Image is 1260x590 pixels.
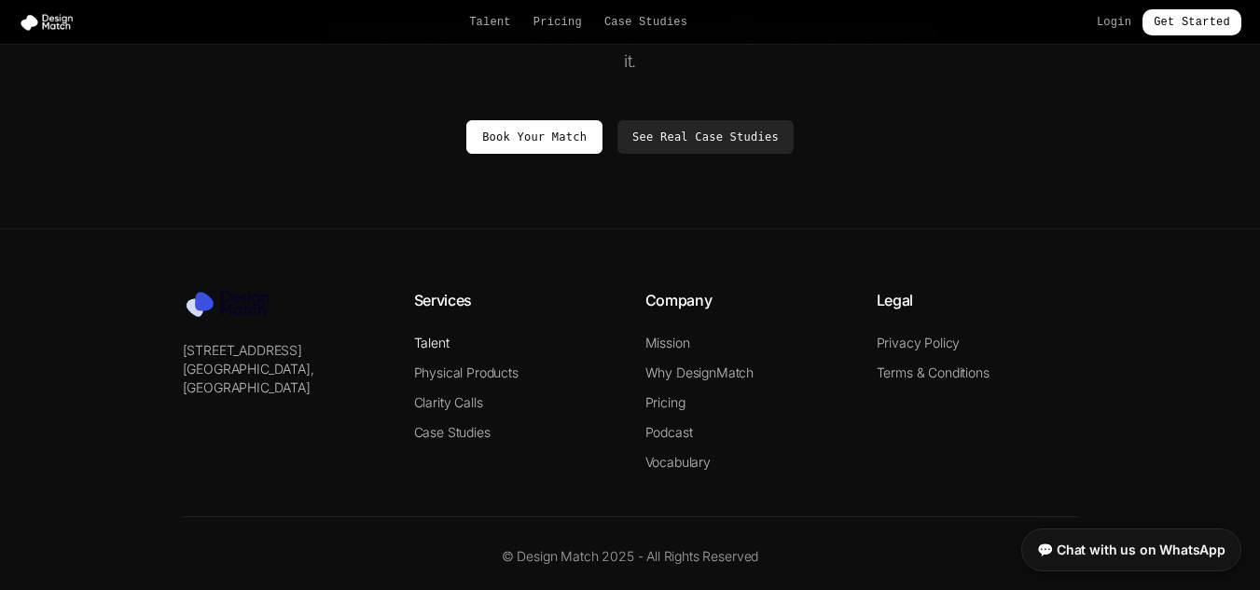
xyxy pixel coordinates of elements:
a: Login [1097,15,1131,30]
a: Pricing [645,394,685,410]
a: Clarity Calls [414,394,483,410]
a: See Real Case Studies [617,120,794,154]
a: Privacy Policy [877,335,961,350]
a: Vocabulary [645,454,711,470]
a: Podcast [645,424,693,440]
p: © Design Match 2025 - All Rights Reserved [183,547,1078,566]
img: Design Match [19,13,82,32]
h4: Services [414,289,616,311]
a: Book Your Match [466,120,602,154]
img: Design Match [183,289,285,319]
h4: Legal [877,289,1078,311]
p: Tell us about your product—we'll match you with a designer who genuinely gets it. [317,21,944,75]
a: 💬 Chat with us on WhatsApp [1021,528,1241,571]
p: [GEOGRAPHIC_DATA], [GEOGRAPHIC_DATA] [183,360,384,397]
a: Talent [469,15,511,30]
a: Get Started [1142,9,1241,35]
p: [STREET_ADDRESS] [183,341,384,360]
a: Terms & Conditions [877,364,990,380]
a: Case Studies [414,424,491,440]
a: Talent [414,335,450,350]
a: Pricing [533,15,582,30]
a: Why DesignMatch [645,364,755,380]
h4: Company [645,289,847,311]
a: Physical Products [414,364,519,380]
a: Mission [645,335,690,350]
a: Case Studies [604,15,687,30]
